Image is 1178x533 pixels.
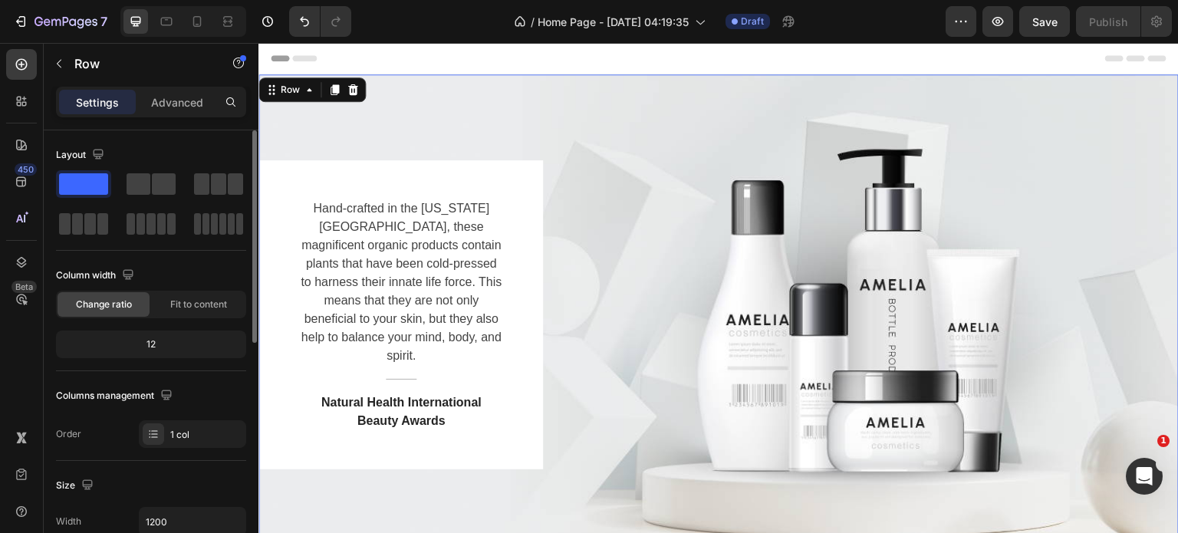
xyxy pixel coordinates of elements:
div: Width [56,515,81,528]
div: 12 [59,334,243,355]
div: Columns management [56,386,176,406]
p: Row [74,54,205,73]
p: Advanced [151,94,203,110]
span: / [531,14,535,30]
iframe: Intercom live chat [1126,458,1163,495]
button: Save [1019,6,1070,37]
button: Publish [1076,6,1140,37]
button: 7 [6,6,114,37]
div: Layout [56,145,107,166]
div: 450 [15,163,37,176]
span: Fit to content [170,298,227,311]
p: Settings [76,94,119,110]
div: Order [56,427,81,441]
div: Beta [12,281,37,293]
div: Size [56,475,97,496]
span: Change ratio [76,298,132,311]
span: Save [1032,15,1058,28]
span: Draft [741,15,764,28]
span: 1 [1157,435,1170,447]
div: 1 col [170,428,242,442]
div: Undo/Redo [289,6,351,37]
div: Column width [56,265,137,286]
p: 7 [100,12,107,31]
iframe: Design area [258,43,1178,533]
span: Home Page - [DATE] 04:19:35 [538,14,689,30]
div: Publish [1089,14,1127,30]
